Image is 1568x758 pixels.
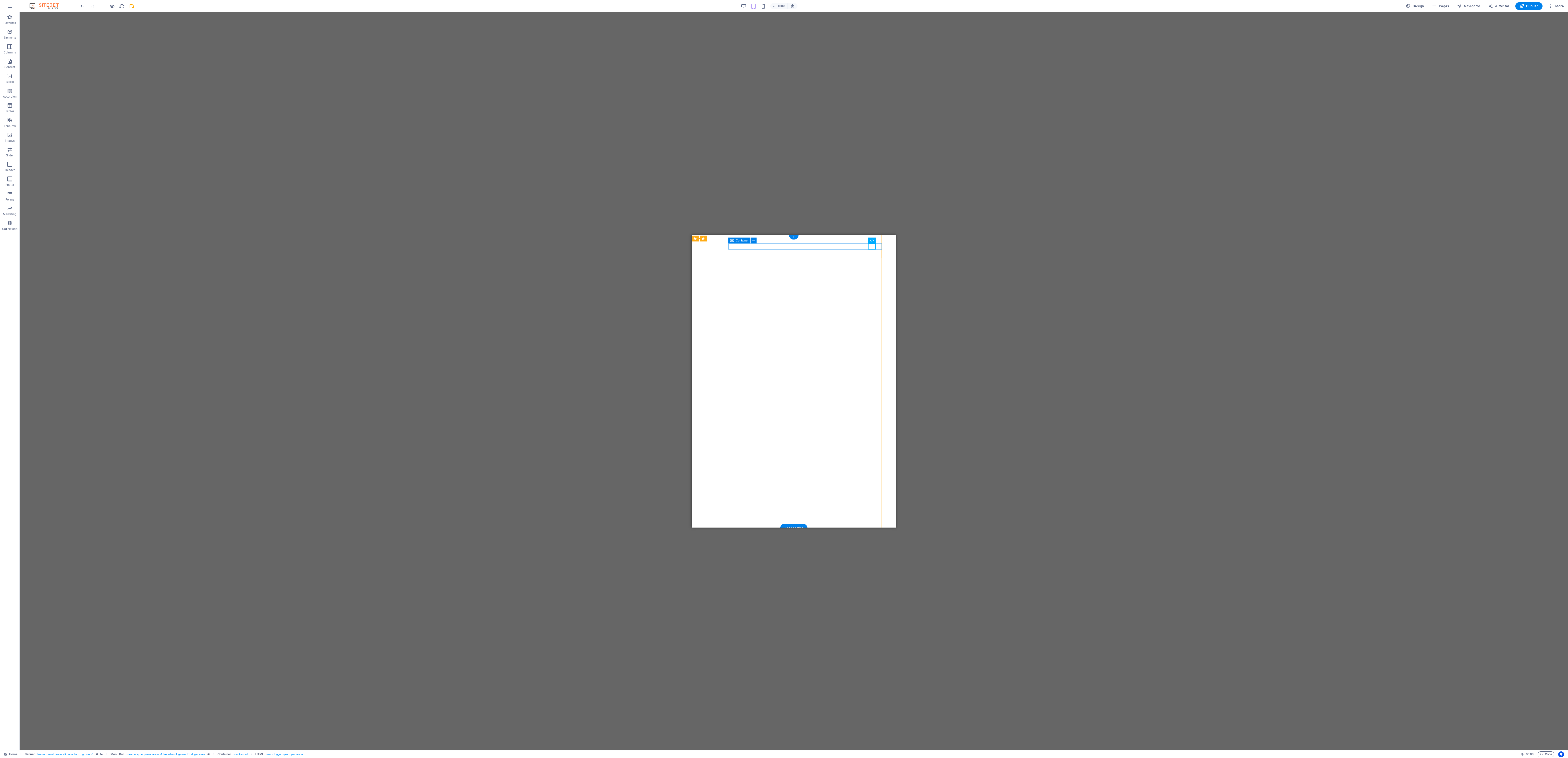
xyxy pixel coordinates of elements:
i: This element is a customizable preset [96,753,98,756]
p: Tables [5,109,14,113]
span: Click to select. Double-click to edit [218,751,231,757]
span: Navigator [1457,4,1480,9]
button: save [129,3,135,9]
span: . banner .preset-banner-v3-home-hero-logo-nav-h1 [37,751,94,757]
p: Footer [5,183,14,187]
p: Content [4,65,15,69]
div: + [789,235,798,240]
span: Click to select. Double-click to edit [110,751,124,757]
span: Pages [1432,4,1449,9]
p: Favorites [3,21,16,25]
button: Design [1404,2,1426,10]
button: reload [119,3,125,9]
button: More [1546,2,1566,10]
span: More [1548,4,1564,9]
a: Click to cancel selection. Double-click to open Pages [4,751,17,757]
i: On resize automatically adjust zoom level to fit chosen device. [790,4,795,8]
h6: 100% [778,3,785,9]
button: AI Writer [1486,2,1511,10]
span: AI Writer [1488,4,1509,9]
span: . mobile-cont [233,751,248,757]
p: Columns [4,51,16,54]
span: Container [736,239,748,242]
i: This element is a customizable preset [208,753,210,756]
button: undo [80,3,86,9]
p: Images [5,139,15,143]
span: Click to select. Double-click to edit [255,751,264,757]
span: : [1529,752,1530,756]
h6: Session time [1521,751,1534,757]
p: Features [4,124,16,128]
p: Elements [4,36,16,40]
div: + Add section [780,524,808,532]
p: Marketing [3,212,16,216]
span: Design [1406,4,1424,9]
button: Usercentrics [1558,751,1564,757]
button: Navigator [1455,2,1482,10]
button: Pages [1430,2,1451,10]
i: Save (Ctrl+S) [129,3,135,9]
p: Boxes [6,80,14,84]
p: Collections [2,227,17,231]
button: Code [1538,751,1554,757]
span: Publish [1519,4,1539,9]
p: Forms [5,198,14,202]
p: Header [5,168,15,172]
img: Editor Logo [28,3,65,9]
span: 00 00 [1526,751,1533,757]
span: . menu-wrapper .preset-menu-v2-home-hero-logo-nav-h1-slogan-menu [126,751,206,757]
p: Slider [6,153,14,157]
span: Code [1540,751,1552,757]
i: This element contains a background [100,753,103,756]
nav: breadcrumb [25,751,303,757]
div: Design (Ctrl+Alt+Y) [1404,2,1426,10]
span: Click to select. Double-click to edit [25,751,35,757]
p: Accordion [3,95,17,99]
i: Undo: Change background color (Ctrl+Z) [80,3,86,9]
span: . menu-trigger .open .open-menu [266,751,303,757]
button: 100% [770,3,788,9]
button: Publish [1515,2,1543,10]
